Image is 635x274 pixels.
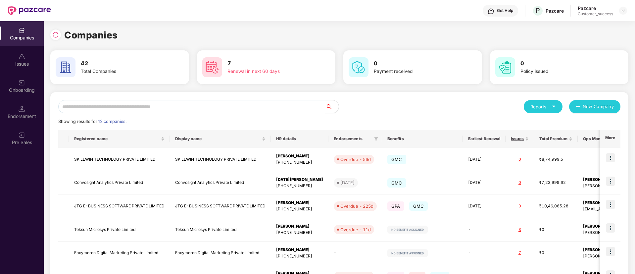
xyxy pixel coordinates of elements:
[170,130,271,148] th: Display name
[578,5,613,11] div: Pazcare
[488,8,494,15] img: svg+xml;base64,PHN2ZyBpZD0iSGVscC0zMngzMiIgeG1sbnM9Imh0dHA6Ly93d3cudzMub3JnLzIwMDAvc3ZnIiB3aWR0aD...
[325,100,339,113] button: search
[69,242,170,265] td: Foxymoron Digital Marketing Private Limited
[539,250,572,256] div: ₹0
[170,194,271,218] td: JTG E-BUSINESS SOFTWARE PRIVATE LIMITED
[19,53,25,60] img: svg+xml;base64,PHN2ZyBpZD0iSXNzdWVzX2Rpc2FibGVkIiB4bWxucz0iaHR0cDovL3d3dy53My5vcmcvMjAwMC9zdmciIH...
[373,135,379,143] span: filter
[539,136,567,141] span: Total Premium
[170,148,271,171] td: SKILLWIN TECHNOLOGY PRIVATE LIMITED
[97,119,126,124] span: 42 companies.
[569,100,620,113] button: plusNew Company
[463,130,506,148] th: Earliest Renewal
[539,180,572,186] div: ₹7,23,999.62
[8,6,51,15] img: New Pazcare Logo
[463,242,506,265] td: -
[340,226,371,233] div: Overdue - 11d
[170,171,271,195] td: Convosight Analytics Private Limited
[387,178,406,188] span: GMC
[69,148,170,171] td: SKILLWIN TECHNOLOGY PRIVATE LIMITED
[170,242,271,265] td: Foxymoron Digital Marketing Private Limited
[334,136,371,141] span: Endorsements
[546,8,564,14] div: Pazcare
[463,194,506,218] td: [DATE]
[583,103,614,110] span: New Company
[530,103,556,110] div: Reports
[170,218,271,242] td: Teksun Microsys Private Limited
[325,104,339,109] span: search
[606,153,615,162] img: icon
[382,130,463,148] th: Benefits
[620,8,626,13] img: svg+xml;base64,PHN2ZyBpZD0iRHJvcGRvd24tMzJ4MzIiIHhtbG5zPSJodHRwOi8vd3d3LnczLm9yZy8yMDAwL3N2ZyIgd2...
[387,226,428,234] img: svg+xml;base64,PHN2ZyB4bWxucz0iaHR0cDovL3d3dy53My5vcmcvMjAwMC9zdmciIHdpZHRoPSIxMjIiIGhlaWdodD0iMj...
[539,156,572,163] div: ₹8,74,999.5
[374,59,457,68] h3: 0
[511,250,529,256] div: 7
[276,253,323,259] div: [PHONE_NUMBER]
[539,203,572,209] div: ₹10,46,065.28
[52,31,59,38] img: svg+xml;base64,PHN2ZyBpZD0iUmVsb2FkLTMyeDMyIiB4bWxucz0iaHR0cDovL3d3dy53My5vcmcvMjAwMC9zdmciIHdpZH...
[511,180,529,186] div: 0
[606,177,615,186] img: icon
[74,136,160,141] span: Registered name
[276,247,323,253] div: [PERSON_NAME]
[227,59,311,68] h3: 7
[578,11,613,17] div: Customer_success
[387,201,404,211] span: GPA
[387,155,406,164] span: GMC
[19,80,25,86] img: svg+xml;base64,PHN2ZyB3aWR0aD0iMjAiIGhlaWdodD0iMjAiIHZpZXdCb3g9IjAgMCAyMCAyMCIgZmlsbD0ibm9uZSIgeG...
[536,7,540,15] span: P
[19,132,25,138] img: svg+xml;base64,PHN2ZyB3aWR0aD0iMjAiIGhlaWdodD0iMjAiIHZpZXdCb3g9IjAgMCAyMCAyMCIgZmlsbD0ibm9uZSIgeG...
[511,156,529,163] div: 0
[340,156,371,163] div: Overdue - 56d
[463,171,506,195] td: [DATE]
[497,8,513,13] div: Get Help
[495,57,515,77] img: svg+xml;base64,PHN2ZyB4bWxucz0iaHR0cDovL3d3dy53My5vcmcvMjAwMC9zdmciIHdpZHRoPSI2MCIgaGVpZ2h0PSI2MC...
[552,104,556,109] span: caret-down
[276,177,323,183] div: [DATE][PERSON_NAME]
[511,136,524,141] span: Issues
[276,230,323,236] div: [PHONE_NUMBER]
[69,130,170,148] th: Registered name
[271,130,328,148] th: HR details
[64,28,118,42] h1: Companies
[520,68,604,75] div: Policy issued
[606,223,615,233] img: icon
[202,57,222,77] img: svg+xml;base64,PHN2ZyB4bWxucz0iaHR0cDovL3d3dy53My5vcmcvMjAwMC9zdmciIHdpZHRoPSI2MCIgaGVpZ2h0PSI2MC...
[600,130,620,148] th: More
[349,57,368,77] img: svg+xml;base64,PHN2ZyB4bWxucz0iaHR0cDovL3d3dy53My5vcmcvMjAwMC9zdmciIHdpZHRoPSI2MCIgaGVpZ2h0PSI2MC...
[175,136,261,141] span: Display name
[539,227,572,233] div: ₹0
[606,247,615,256] img: icon
[276,206,323,212] div: [PHONE_NUMBER]
[374,137,378,141] span: filter
[340,203,373,209] div: Overdue - 225d
[463,148,506,171] td: [DATE]
[58,119,126,124] span: Showing results for
[227,68,311,75] div: Renewal in next 60 days
[276,200,323,206] div: [PERSON_NAME]
[81,68,164,75] div: Total Companies
[606,200,615,209] img: icon
[69,194,170,218] td: JTG E-BUSINESS SOFTWARE PRIVATE LIMITED
[276,183,323,189] div: [PHONE_NUMBER]
[81,59,164,68] h3: 42
[463,218,506,242] td: -
[69,218,170,242] td: Teksun Microsys Private Limited
[276,153,323,159] div: [PERSON_NAME]
[276,159,323,166] div: [PHONE_NUMBER]
[511,203,529,209] div: 0
[374,68,457,75] div: Payment received
[511,227,529,233] div: 3
[520,59,604,68] h3: 0
[409,201,428,211] span: GMC
[328,242,382,265] td: -
[19,27,25,34] img: svg+xml;base64,PHN2ZyBpZD0iQ29tcGFuaWVzIiB4bWxucz0iaHR0cDovL3d3dy53My5vcmcvMjAwMC9zdmciIHdpZHRoPS...
[576,104,580,110] span: plus
[19,106,25,112] img: svg+xml;base64,PHN2ZyB3aWR0aD0iMTQuNSIgaGVpZ2h0PSIxNC41IiB2aWV3Qm94PSIwIDAgMTYgMTYiIGZpbGw9Im5vbm...
[506,130,534,148] th: Issues
[340,179,355,186] div: [DATE]
[56,57,75,77] img: svg+xml;base64,PHN2ZyB4bWxucz0iaHR0cDovL3d3dy53My5vcmcvMjAwMC9zdmciIHdpZHRoPSI2MCIgaGVpZ2h0PSI2MC...
[387,249,428,257] img: svg+xml;base64,PHN2ZyB4bWxucz0iaHR0cDovL3d3dy53My5vcmcvMjAwMC9zdmciIHdpZHRoPSIxMjIiIGhlaWdodD0iMj...
[534,130,578,148] th: Total Premium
